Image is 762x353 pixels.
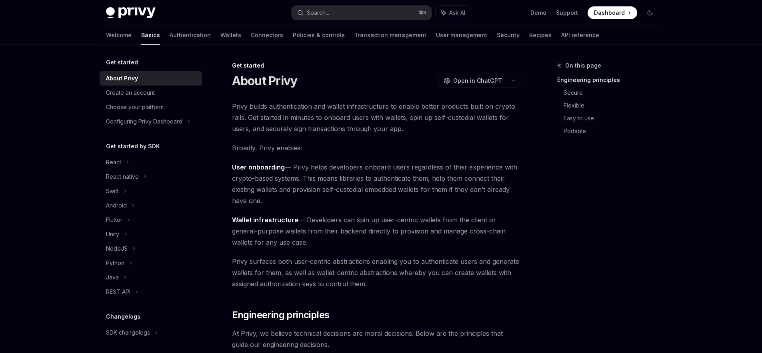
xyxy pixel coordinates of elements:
[564,125,663,138] a: Portable
[232,74,298,88] h1: About Privy
[232,163,285,171] strong: User onboarding
[530,9,546,17] a: Demo
[170,26,211,45] a: Authentication
[100,100,202,114] a: Choose your platform
[106,258,124,268] div: Python
[106,201,127,210] div: Android
[557,74,663,86] a: Engineering principles
[588,6,637,19] a: Dashboard
[220,26,241,45] a: Wallets
[529,26,552,45] a: Recipes
[106,58,138,67] h5: Get started
[292,6,432,20] button: Search...⌘K
[354,26,426,45] a: Transaction management
[564,112,663,125] a: Easy to use
[644,6,656,19] button: Toggle dark mode
[232,101,520,134] span: Privy builds authentication and wallet infrastructure to enable better products built on crypto r...
[106,186,119,196] div: Swift
[564,86,663,99] a: Secure
[141,26,160,45] a: Basics
[453,77,502,85] span: Open in ChatGPT
[232,214,520,248] span: — Developers can spin up user-centric wallets from the client or general-purpose wallets from the...
[556,9,578,17] a: Support
[106,142,160,151] h5: Get started by SDK
[594,9,625,17] span: Dashboard
[307,8,329,18] div: Search...
[106,117,182,126] div: Configuring Privy Dashboard
[106,172,139,181] div: React native
[232,328,520,350] span: At Privy, we believe technical decisions are moral decisions. Below are the principles that guide...
[106,74,138,83] div: About Privy
[106,244,128,253] div: NodeJS
[293,26,345,45] a: Policies & controls
[564,99,663,112] a: Flexible
[449,9,465,17] span: Ask AI
[436,26,487,45] a: User management
[106,88,155,98] div: Create an account
[106,229,119,239] div: Unity
[561,26,599,45] a: API reference
[232,62,520,70] div: Get started
[106,287,130,297] div: REST API
[232,256,520,289] span: Privy surfaces both user-centric abstractions enabling you to authenticate users and generate wal...
[106,328,150,337] div: SDK changelogs
[497,26,520,45] a: Security
[106,102,164,112] div: Choose your platform
[100,71,202,86] a: About Privy
[232,162,520,206] span: — Privy helps developers onboard users regardless of their experience with crypto-based systems. ...
[106,26,132,45] a: Welcome
[232,216,298,224] strong: Wallet infrastructure
[438,74,507,88] button: Open in ChatGPT
[106,7,156,18] img: dark logo
[106,312,140,321] h5: Changelogs
[436,6,471,20] button: Ask AI
[232,309,330,321] span: Engineering principles
[106,215,122,225] div: Flutter
[100,86,202,100] a: Create an account
[106,273,119,282] div: Java
[565,61,601,70] span: On this page
[418,10,427,16] span: ⌘ K
[251,26,283,45] a: Connectors
[232,142,520,154] span: Broadly, Privy enables:
[106,158,121,167] div: React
